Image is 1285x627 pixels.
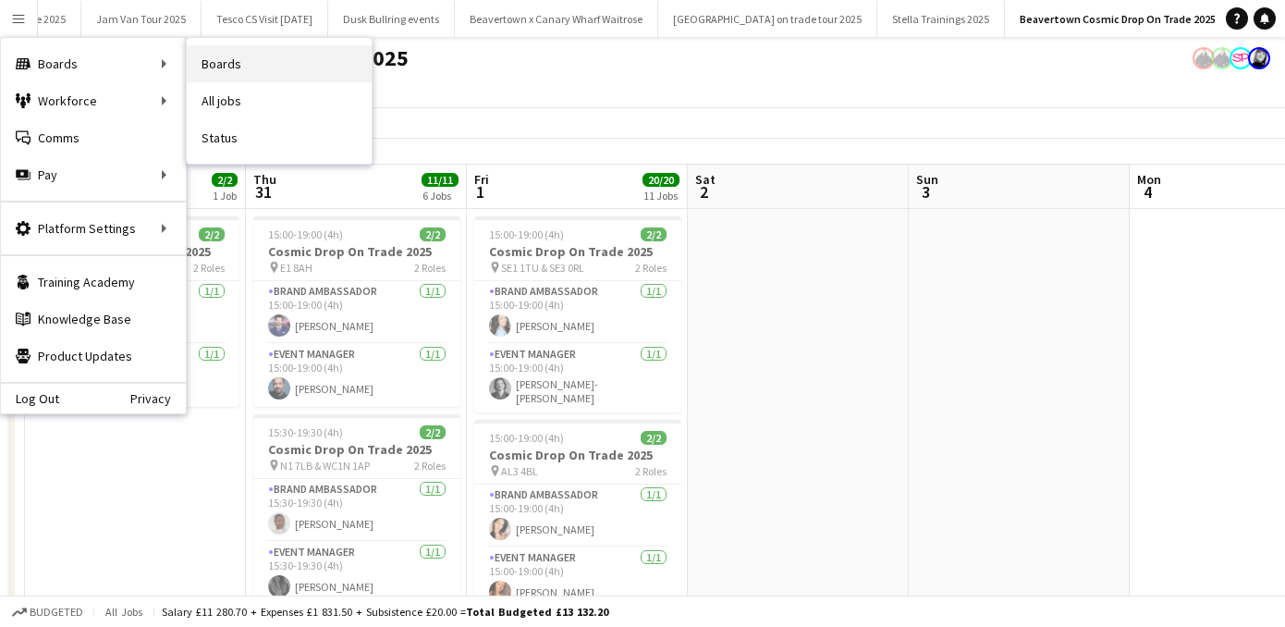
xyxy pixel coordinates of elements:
[253,281,460,344] app-card-role: Brand Ambassador1/115:00-19:00 (4h)[PERSON_NAME]
[474,216,681,412] app-job-card: 15:00-19:00 (4h)2/2Cosmic Drop On Trade 2025 SE1 1TU & SE3 0RL2 RolesBrand Ambassador1/115:00-19:...
[187,45,372,82] a: Boards
[253,542,460,605] app-card-role: Event Manager1/115:30-19:30 (4h)[PERSON_NAME]
[643,189,679,203] div: 11 Jobs
[251,181,276,203] span: 31
[474,447,681,463] h3: Cosmic Drop On Trade 2025
[1,264,186,301] a: Training Academy
[162,605,608,619] div: Salary £11 280.70 + Expenses £1 831.50 + Subsistence £20.00 =
[420,227,446,241] span: 2/2
[422,189,458,203] div: 6 Jobs
[1,45,186,82] div: Boards
[1,119,186,156] a: Comms
[81,1,202,37] button: Jam Van Tour 2025
[1,391,59,406] a: Log Out
[474,344,681,412] app-card-role: Event Manager1/115:00-19:00 (4h)[PERSON_NAME]-[PERSON_NAME]
[420,425,446,439] span: 2/2
[695,171,716,188] span: Sat
[102,605,146,619] span: All jobs
[471,181,489,203] span: 1
[1230,47,1252,69] app-user-avatar: Soozy Peters
[474,547,681,610] app-card-role: Event Manager1/115:00-19:00 (4h)[PERSON_NAME]
[1137,171,1161,188] span: Mon
[474,281,681,344] app-card-role: Brand Ambassador1/115:00-19:00 (4h)[PERSON_NAME]
[1,338,186,375] a: Product Updates
[422,173,459,187] span: 11/11
[1211,47,1233,69] app-user-avatar: Danielle Ferguson
[642,173,679,187] span: 20/20
[474,485,681,547] app-card-role: Brand Ambassador1/115:00-19:00 (4h)[PERSON_NAME]
[253,243,460,260] h3: Cosmic Drop On Trade 2025
[193,261,225,275] span: 2 Roles
[1,82,186,119] div: Workforce
[658,1,877,37] button: [GEOGRAPHIC_DATA] on trade tour 2025
[489,431,564,445] span: 15:00-19:00 (4h)
[489,227,564,241] span: 15:00-19:00 (4h)
[501,464,538,478] span: AL3 4BL
[641,227,667,241] span: 2/2
[199,227,225,241] span: 2/2
[913,181,938,203] span: 3
[414,459,446,473] span: 2 Roles
[1,301,186,338] a: Knowledge Base
[253,479,460,542] app-card-role: Brand Ambassador1/115:30-19:30 (4h)[PERSON_NAME]
[280,459,370,473] span: N1 7LB & WC1N 1AP
[253,216,460,407] app-job-card: 15:00-19:00 (4h)2/2Cosmic Drop On Trade 2025 E1 8AH2 RolesBrand Ambassador1/115:00-19:00 (4h)[PER...
[466,605,608,619] span: Total Budgeted £13 132.20
[1,210,186,247] div: Platform Settings
[1,156,186,193] div: Pay
[641,431,667,445] span: 2/2
[280,261,312,275] span: E1 8AH
[1193,47,1215,69] app-user-avatar: Danielle Ferguson
[692,181,716,203] span: 2
[501,261,584,275] span: SE1 1TU & SE3 0RL
[9,602,86,622] button: Budgeted
[474,171,489,188] span: Fri
[253,344,460,407] app-card-role: Event Manager1/115:00-19:00 (4h)[PERSON_NAME]
[130,391,186,406] a: Privacy
[474,420,681,610] app-job-card: 15:00-19:00 (4h)2/2Cosmic Drop On Trade 2025 AL3 4BL2 RolesBrand Ambassador1/115:00-19:00 (4h)[PE...
[253,441,460,458] h3: Cosmic Drop On Trade 2025
[30,606,83,619] span: Budgeted
[916,171,938,188] span: Sun
[187,119,372,156] a: Status
[414,261,446,275] span: 2 Roles
[212,173,238,187] span: 2/2
[253,414,460,605] app-job-card: 15:30-19:30 (4h)2/2Cosmic Drop On Trade 2025 N1 7LB & WC1N 1AP2 RolesBrand Ambassador1/115:30-19:...
[253,171,276,188] span: Thu
[635,261,667,275] span: 2 Roles
[268,227,343,241] span: 15:00-19:00 (4h)
[877,1,1005,37] button: Stella Trainings 2025
[635,464,667,478] span: 2 Roles
[474,243,681,260] h3: Cosmic Drop On Trade 2025
[1248,47,1270,69] app-user-avatar: Janeann Ferguson
[1134,181,1161,203] span: 4
[268,425,343,439] span: 15:30-19:30 (4h)
[1005,1,1231,37] button: Beavertown Cosmic Drop On Trade 2025
[187,82,372,119] a: All jobs
[455,1,658,37] button: Beavertown x Canary Wharf Waitrose
[202,1,328,37] button: Tesco CS Visit [DATE]
[328,1,455,37] button: Dusk Bullring events
[213,189,237,203] div: 1 Job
